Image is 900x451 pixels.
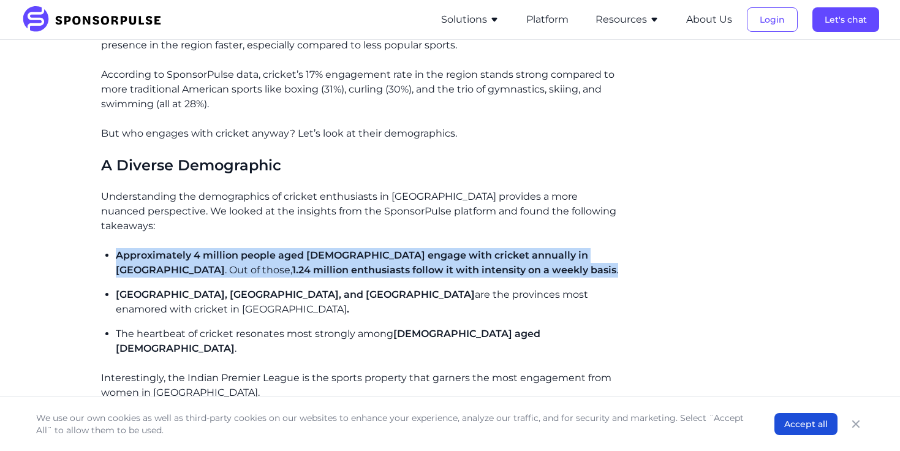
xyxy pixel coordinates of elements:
h3: A Diverse Demographic [101,156,622,175]
p: . Out of those, . [116,248,622,278]
a: Platform [526,14,569,25]
button: About Us [686,12,732,27]
button: Let's chat [812,7,879,32]
p: Understanding the demographics of cricket enthusiasts in [GEOGRAPHIC_DATA] provides a more nuance... [101,189,622,233]
p: are the provinces most enamored with cricket in [GEOGRAPHIC_DATA] [116,287,622,317]
p: Interestingly, the Indian Premier League is the sports property that garners the most engagement ... [101,371,622,400]
span: 1.24 million enthusiasts follow it with intensity on a weekly basis [292,264,616,276]
button: Platform [526,12,569,27]
iframe: Chat Widget [839,392,900,451]
p: According to SponsorPulse data, cricket’s 17% engagement rate in the region stands strong compare... [101,67,622,112]
img: SponsorPulse [21,6,170,33]
span: Approximately 4 million people aged [DEMOGRAPHIC_DATA] engage with cricket annually in [GEOGRAPHI... [116,249,588,276]
p: But who engages with cricket anyway? Let’s look at their demographics. [101,126,622,141]
p: The heartbeat of cricket resonates most strongly among . [116,327,622,356]
a: About Us [686,14,732,25]
span: . [347,303,349,315]
a: Let's chat [812,14,879,25]
button: Solutions [441,12,499,27]
p: We use our own cookies as well as third-party cookies on our websites to enhance your experience,... [36,412,750,436]
span: [GEOGRAPHIC_DATA], [GEOGRAPHIC_DATA], and [GEOGRAPHIC_DATA] [116,289,475,300]
button: Accept all [774,413,838,435]
a: Login [747,14,798,25]
button: Resources [596,12,659,27]
button: Login [747,7,798,32]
